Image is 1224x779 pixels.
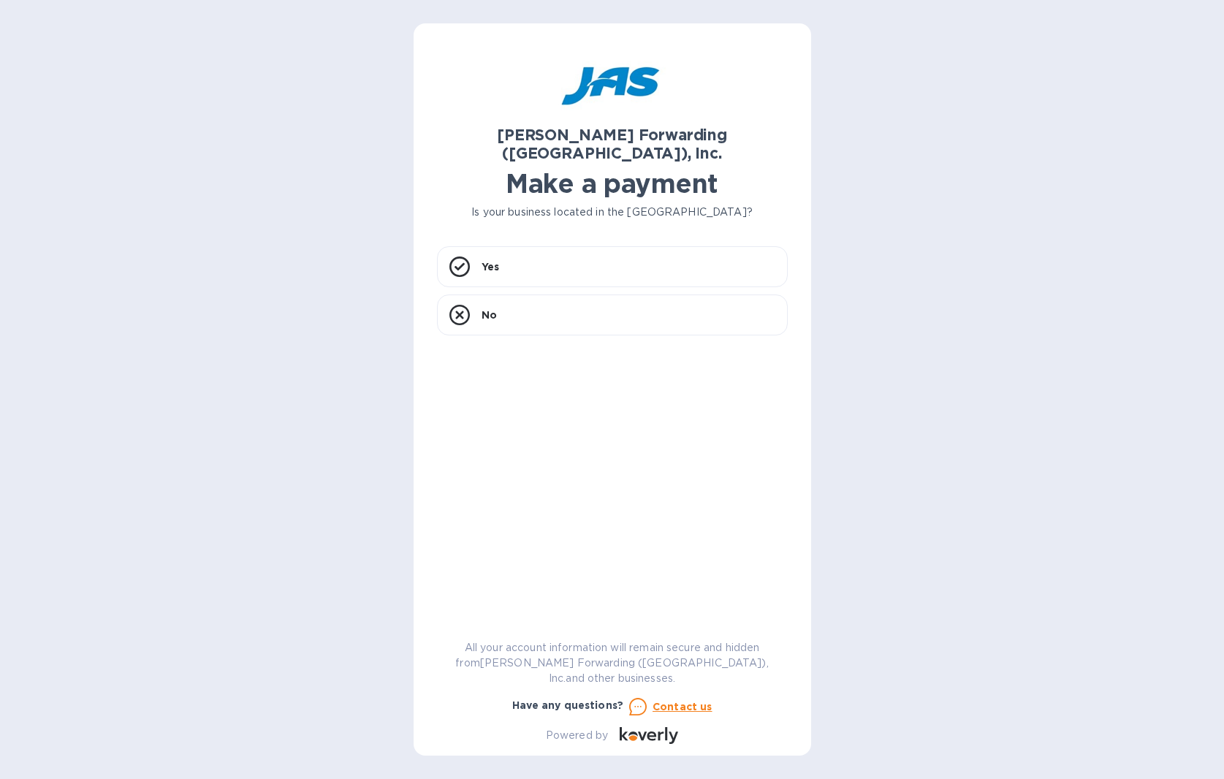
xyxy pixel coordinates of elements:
b: [PERSON_NAME] Forwarding ([GEOGRAPHIC_DATA]), Inc. [497,126,727,162]
h1: Make a payment [437,168,788,199]
u: Contact us [653,701,712,712]
p: Powered by [546,728,608,743]
p: Is your business located in the [GEOGRAPHIC_DATA]? [437,205,788,220]
b: Have any questions? [512,699,624,711]
p: No [482,308,497,322]
p: Yes [482,259,499,274]
p: All your account information will remain secure and hidden from [PERSON_NAME] Forwarding ([GEOGRA... [437,640,788,686]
